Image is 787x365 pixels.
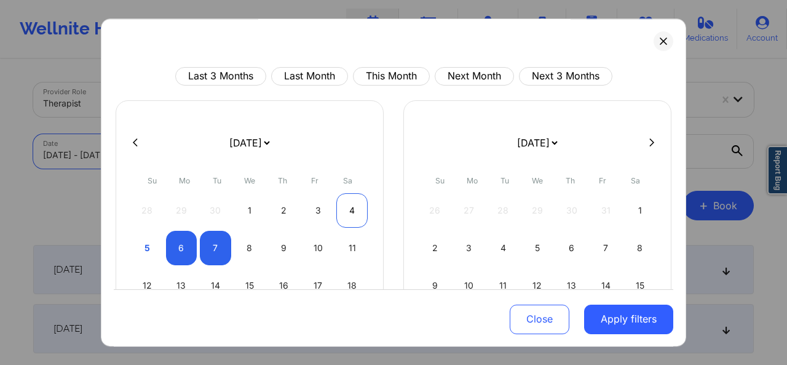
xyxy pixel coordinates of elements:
[488,231,519,265] div: Tue Nov 04 2025
[532,176,543,185] abbr: Wednesday
[624,193,655,228] div: Sat Nov 01 2025
[590,231,622,265] div: Fri Nov 07 2025
[213,176,221,185] abbr: Tuesday
[271,67,348,86] button: Last Month
[234,193,266,228] div: Wed Oct 01 2025
[148,176,157,185] abbr: Sunday
[519,67,612,86] button: Next 3 Months
[234,231,266,265] div: Wed Oct 08 2025
[132,231,163,265] div: Sun Oct 05 2025
[175,67,266,86] button: Last 3 Months
[303,193,334,228] div: Fri Oct 03 2025
[599,176,606,185] abbr: Friday
[303,268,334,303] div: Fri Oct 17 2025
[166,231,197,265] div: Mon Oct 06 2025
[522,268,553,303] div: Wed Nov 12 2025
[584,304,673,334] button: Apply filters
[268,268,299,303] div: Thu Oct 16 2025
[467,176,478,185] abbr: Monday
[268,231,299,265] div: Thu Oct 09 2025
[624,231,655,265] div: Sat Nov 08 2025
[500,176,509,185] abbr: Tuesday
[336,193,368,228] div: Sat Oct 04 2025
[353,67,430,86] button: This Month
[590,268,622,303] div: Fri Nov 14 2025
[624,268,655,303] div: Sat Nov 15 2025
[234,268,266,303] div: Wed Oct 15 2025
[132,268,163,303] div: Sun Oct 12 2025
[419,268,451,303] div: Sun Nov 09 2025
[454,231,485,265] div: Mon Nov 03 2025
[435,176,445,185] abbr: Sunday
[556,268,587,303] div: Thu Nov 13 2025
[200,268,231,303] div: Tue Oct 14 2025
[522,231,553,265] div: Wed Nov 05 2025
[488,268,519,303] div: Tue Nov 11 2025
[179,176,190,185] abbr: Monday
[244,176,255,185] abbr: Wednesday
[336,268,368,303] div: Sat Oct 18 2025
[454,268,485,303] div: Mon Nov 10 2025
[510,304,569,334] button: Close
[200,231,231,265] div: Tue Oct 07 2025
[311,176,318,185] abbr: Friday
[631,176,640,185] abbr: Saturday
[566,176,575,185] abbr: Thursday
[419,231,451,265] div: Sun Nov 02 2025
[278,176,287,185] abbr: Thursday
[336,231,368,265] div: Sat Oct 11 2025
[435,67,514,86] button: Next Month
[556,231,587,265] div: Thu Nov 06 2025
[303,231,334,265] div: Fri Oct 10 2025
[166,268,197,303] div: Mon Oct 13 2025
[343,176,352,185] abbr: Saturday
[268,193,299,228] div: Thu Oct 02 2025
